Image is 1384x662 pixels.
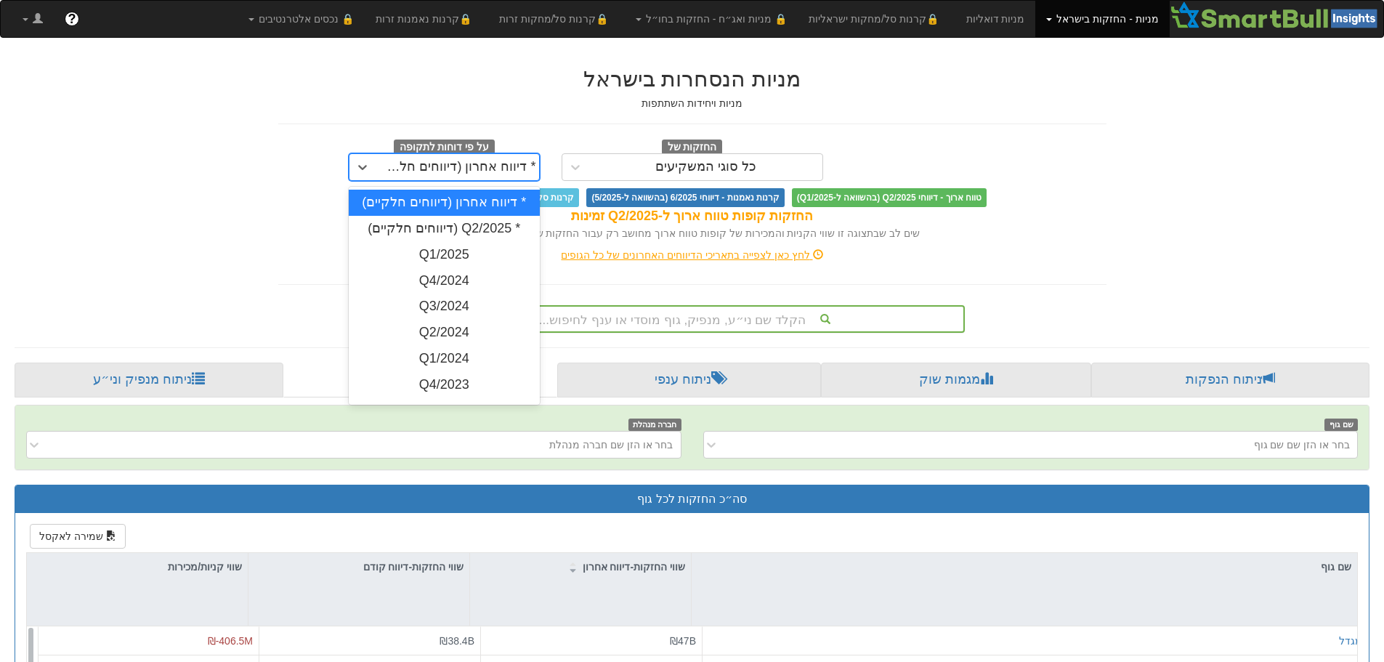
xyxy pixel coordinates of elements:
span: קרנות נאמנות - דיווחי 6/2025 (בהשוואה ל-5/2025) [586,188,784,207]
span: על פי דוחות לתקופה [394,140,495,156]
a: מניות - החזקות בישראל [1035,1,1169,37]
div: לחץ כאן לצפייה בתאריכי הדיווחים האחרונים של כל הגופים [267,248,1117,262]
div: * דיווח אחרון (דיווחים חלקיים) [379,160,536,174]
span: ? [68,12,76,26]
div: Q2/2024 [349,320,540,346]
div: בחר או הזן שם שם גוף [1254,437,1350,452]
span: חברה מנהלת [628,419,681,431]
div: Q3/2023 [349,398,540,424]
div: * Q2/2025 (דיווחים חלקיים) [349,216,540,242]
a: פרופיל משקיע [283,363,557,397]
h5: מניות ויחידות השתתפות [278,98,1106,109]
a: 🔒 נכסים אלטרנטיבים [238,1,365,37]
div: הקלד שם ני״ע, מנפיק, גוף מוסדי או ענף לחיפוש... [421,307,963,331]
a: 🔒קרנות סל/מחקות זרות [488,1,625,37]
a: ? [54,1,90,37]
a: ניתוח הנפקות [1091,363,1369,397]
h3: סה״כ החזקות לכל גוף [26,493,1358,506]
span: טווח ארוך - דיווחי Q2/2025 (בהשוואה ל-Q1/2025) [792,188,987,207]
img: Smartbull [1170,1,1383,30]
span: החזקות של [662,140,723,156]
span: ₪38.4B [440,635,474,647]
div: * דיווח אחרון (דיווחים חלקיים) [349,190,540,216]
div: Q4/2024 [349,268,540,294]
div: Q3/2024 [349,294,540,320]
span: שם גוף [1324,419,1358,431]
div: Q4/2023 [349,372,540,398]
div: שווי החזקות-דיווח אחרון [470,553,691,581]
div: שווי קניות/מכירות [27,553,248,581]
div: Q1/2024 [349,346,540,372]
div: שם גוף [692,553,1357,581]
span: ₪47B [670,635,696,647]
a: 🔒קרנות נאמנות זרות [365,1,488,37]
a: 🔒קרנות סל/מחקות ישראליות [798,1,955,37]
div: החזקות קופות טווח ארוך ל-Q2/2025 זמינות [278,207,1106,226]
div: כל סוגי המשקיעים [655,160,756,174]
a: מגמות שוק [821,363,1090,397]
button: שמירה לאקסל [30,524,126,549]
div: שים לב שבתצוגה זו שווי הקניות והמכירות של קופות טווח ארוך מחושב רק עבור החזקות שדווחו ל Q2/2025 [278,226,1106,241]
h2: מניות הנסחרות בישראל [278,67,1106,91]
a: מניות דואליות [955,1,1036,37]
a: 🔒 מניות ואג״ח - החזקות בחו״ל [625,1,798,37]
div: Q1/2025 [349,242,540,268]
button: מגדל [1339,634,1362,648]
div: שווי החזקות-דיווח קודם [248,553,469,581]
a: ניתוח ענפי [557,363,821,397]
div: בחר או הזן שם חברה מנהלת [549,437,673,452]
span: ₪-406.5M [208,635,253,647]
a: ניתוח מנפיק וני״ע [15,363,283,397]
